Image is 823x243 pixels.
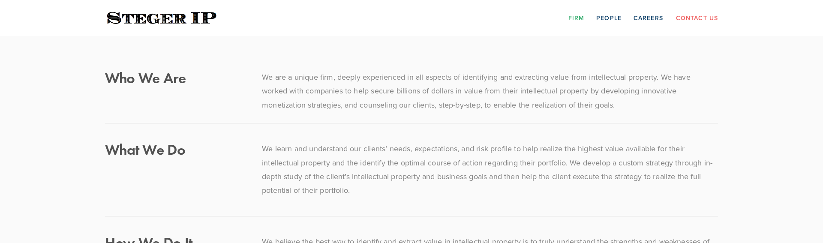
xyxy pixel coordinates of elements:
[676,11,718,24] a: Contact Us
[105,142,247,157] h2: What We Do
[262,142,718,198] p: We learn and understand our clients’ needs, expectations, and risk profile to help realize the hi...
[596,11,622,24] a: People
[262,70,718,112] p: We are a unique firm, deeply experienced in all aspects of identifying and extracting value from ...
[105,10,219,27] img: Steger IP | Trust. Experience. Results.
[634,11,663,24] a: Careers
[105,70,247,85] h2: Who We Are
[568,11,584,24] a: Firm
